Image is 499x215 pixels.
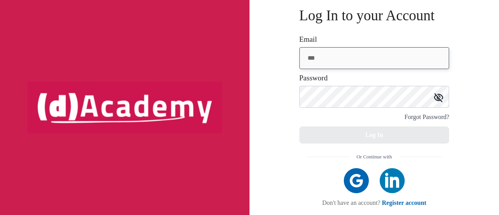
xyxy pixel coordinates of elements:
[27,82,222,133] img: logo
[307,156,349,157] img: line
[299,126,449,144] button: Log In
[382,199,426,206] a: Register account
[299,36,317,43] label: Email
[307,199,442,206] div: Don't have an account?
[380,168,405,193] img: linkedIn icon
[365,130,383,140] div: Log In
[299,9,449,22] h3: Log In to your Account
[434,93,443,102] img: icon
[344,168,369,193] img: google icon
[356,151,392,162] span: Or Continue with
[299,74,328,82] label: Password
[399,156,441,157] img: line
[405,112,449,123] div: Forgot Password?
